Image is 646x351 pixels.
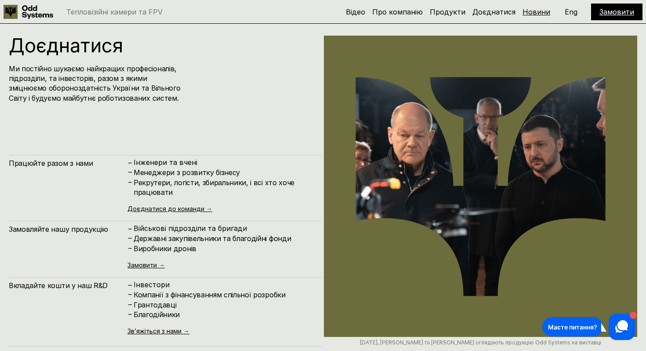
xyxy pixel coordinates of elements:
a: Замовити [599,7,634,16]
h4: Працюйте разом з нами [9,158,127,168]
p: Інженери та вчені [134,158,313,167]
a: Замовити → [127,261,165,269]
h4: Замовляйте нашу продукцію [9,224,127,234]
h4: – [128,299,132,309]
p: Військові підрозділи та бригади [134,224,313,233]
p: Тепловізійні камери та FPV [66,8,163,15]
p: Eng [565,8,577,15]
a: Відео [346,7,365,16]
a: Доєднатися до команди → [127,205,212,212]
h4: – [128,233,132,243]
h1: Доєднатися [9,36,274,55]
h4: Рекрутери, логісти, збиральники, і всі хто хоче працювати [134,178,313,197]
a: Продукти [430,7,465,16]
h4: – [128,289,132,299]
h4: Менеджери з розвитку бізнесу [134,168,313,177]
h4: – [128,309,132,319]
h4: Виробники дронів [134,244,313,253]
p: [DATE], [PERSON_NAME] та [PERSON_NAME] оглядають продукцію Odd Systems на виставці [324,340,637,346]
h4: – [128,158,132,168]
h4: Ми постійно шукаємо найкращих професіоналів, підрозділи, та інвесторів, разом з якими зміцнюємо о... [9,64,186,103]
a: Зв’яжіться з нами → [127,327,189,335]
h4: – [128,224,132,234]
h4: Державні закупівельники та благодійні фонди [134,234,313,243]
h4: Грантодавці [134,300,313,310]
h4: – [128,167,132,177]
iframe: HelpCrunch [540,311,637,342]
h4: – [128,280,132,290]
h4: Компанії з фінансуванням спільної розробки [134,290,313,300]
p: Інвестори [134,281,313,289]
a: Доєднатися [472,7,515,16]
h4: Вкладайте кошти у наш R&D [9,281,127,290]
h4: – [128,177,132,186]
a: Про компанію [372,7,423,16]
h4: – [128,243,132,253]
h4: Благодійники [134,310,313,319]
a: Новини [523,7,550,16]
